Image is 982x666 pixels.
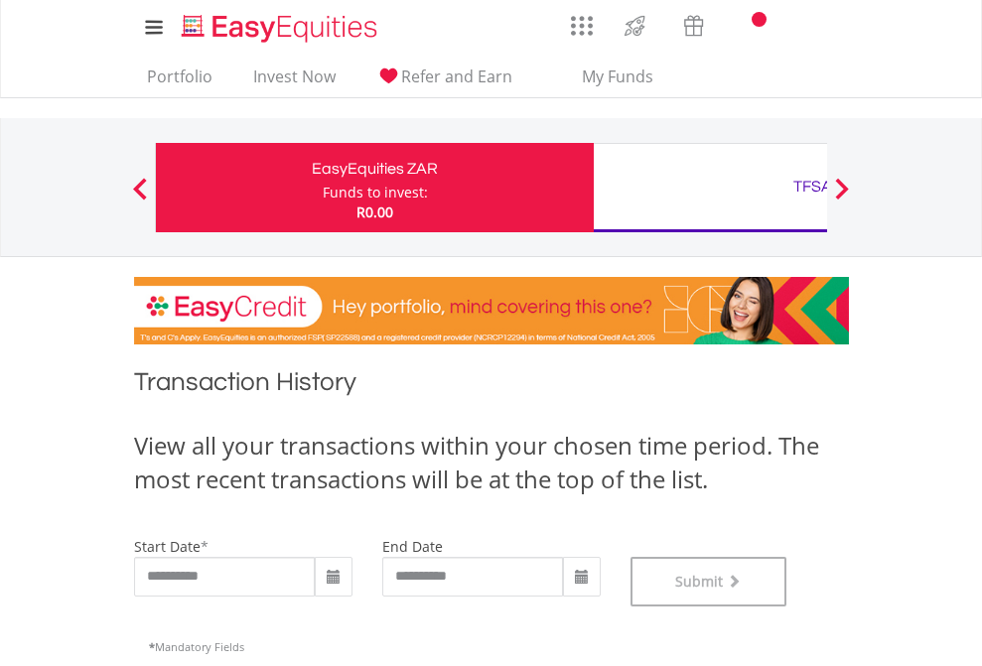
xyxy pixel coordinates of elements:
img: thrive-v2.svg [619,10,651,42]
h1: Transaction History [134,364,849,409]
div: Funds to invest: [323,183,428,202]
a: Notifications [723,5,773,45]
a: AppsGrid [558,5,606,37]
button: Submit [631,557,787,606]
a: FAQ's and Support [773,5,824,45]
span: R0.00 [356,202,393,221]
label: end date [382,537,443,556]
button: Previous [120,188,160,207]
span: Mandatory Fields [149,639,244,654]
a: Portfolio [139,67,220,97]
a: My Profile [824,5,875,49]
a: Home page [174,5,385,45]
span: Refer and Earn [401,66,512,87]
div: View all your transactions within your chosen time period. The most recent transactions will be a... [134,429,849,497]
span: My Funds [553,64,683,89]
img: EasyEquities_Logo.png [178,12,385,45]
div: EasyEquities ZAR [168,155,582,183]
label: start date [134,537,201,556]
img: vouchers-v2.svg [677,10,710,42]
button: Next [822,188,862,207]
img: grid-menu-icon.svg [571,15,593,37]
a: Invest Now [245,67,344,97]
a: Vouchers [664,5,723,42]
img: EasyCredit Promotion Banner [134,277,849,344]
a: Refer and Earn [368,67,520,97]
